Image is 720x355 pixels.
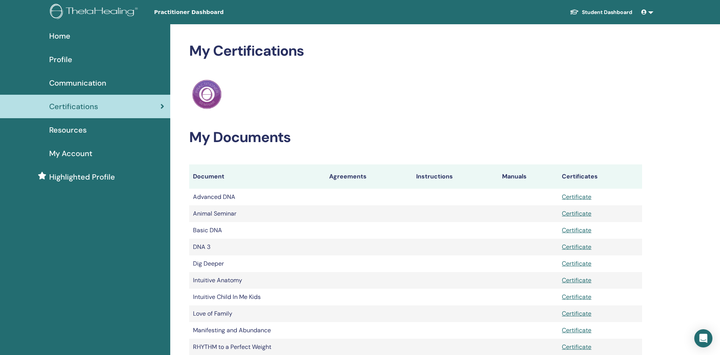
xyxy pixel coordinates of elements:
[498,164,558,189] th: Manuals
[189,222,325,239] td: Basic DNA
[49,124,87,136] span: Resources
[562,226,591,234] a: Certificate
[189,205,325,222] td: Animal Seminar
[49,30,70,42] span: Home
[189,239,325,255] td: DNA 3
[154,8,267,16] span: Practitioner Dashboard
[49,54,72,65] span: Profile
[189,322,325,339] td: Manifesting and Abundance
[192,80,222,109] img: Practitioner
[189,255,325,272] td: Dig Deeper
[189,289,325,305] td: Intuitive Child In Me Kids
[50,4,140,21] img: logo.png
[189,129,642,146] h2: My Documents
[562,276,591,284] a: Certificate
[694,329,712,347] div: Open Intercom Messenger
[562,210,591,217] a: Certificate
[562,310,591,317] a: Certificate
[562,343,591,351] a: Certificate
[562,193,591,201] a: Certificate
[49,77,106,89] span: Communication
[189,305,325,322] td: Love of Family
[325,164,412,189] th: Agreements
[564,5,638,19] a: Student Dashboard
[49,148,92,159] span: My Account
[49,101,98,112] span: Certifications
[562,293,591,301] a: Certificate
[189,42,642,60] h2: My Certifications
[570,9,579,15] img: graduation-cap-white.svg
[412,164,498,189] th: Instructions
[562,260,591,267] a: Certificate
[562,326,591,334] a: Certificate
[189,189,325,205] td: Advanced DNA
[49,171,115,183] span: Highlighted Profile
[558,164,642,189] th: Certificates
[189,272,325,289] td: Intuitive Anatomy
[189,164,325,189] th: Document
[562,243,591,251] a: Certificate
